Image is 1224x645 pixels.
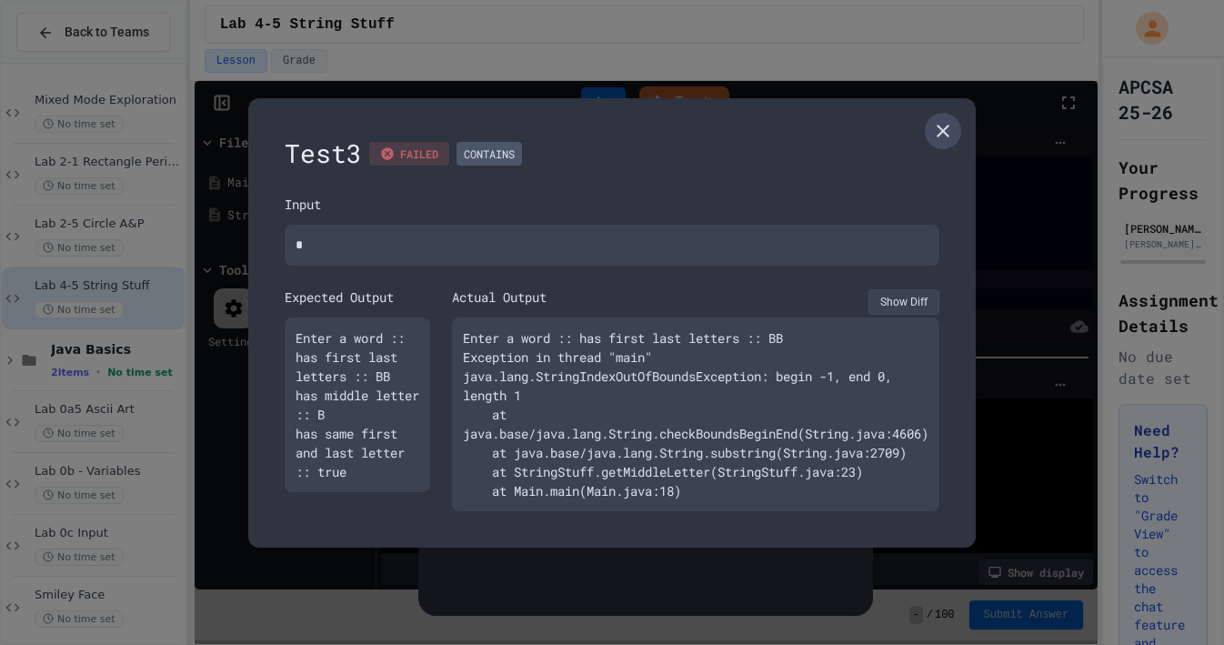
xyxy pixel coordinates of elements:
div: Test3 [285,135,939,173]
button: Show Diff [868,289,939,315]
div: Enter a word :: has first last letters :: BB has middle letter :: B has same first and last lette... [285,317,430,492]
div: Expected Output [285,287,430,307]
div: Input [285,195,939,214]
div: FAILED [369,142,449,166]
div: Actual Output [452,287,547,307]
div: CONTAINS [456,142,522,166]
div: Enter a word :: has first last letters :: BB Exception in thread "main" java.lang.StringIndexOutO... [452,317,939,511]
